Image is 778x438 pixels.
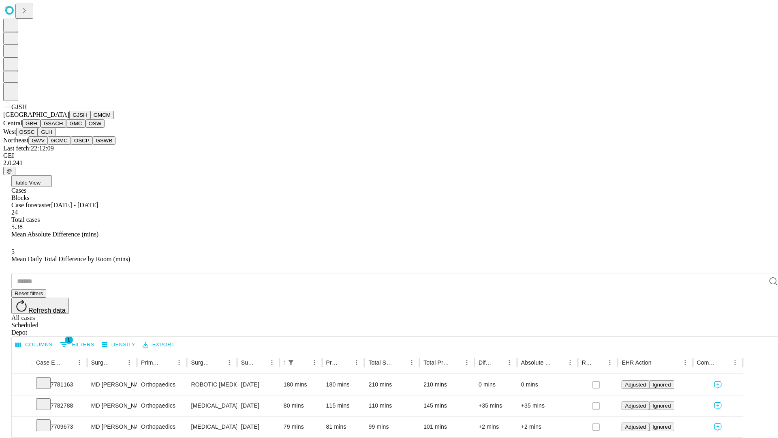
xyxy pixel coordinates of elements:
div: 115 mins [326,395,361,416]
span: Reset filters [15,290,43,296]
button: Sort [553,357,564,368]
div: Surgeon Name [91,359,111,366]
button: Sort [162,357,173,368]
span: 24 [11,209,18,216]
div: 180 mins [326,374,361,395]
span: Table View [15,180,41,186]
span: Ignored [652,424,671,430]
button: @ [3,167,15,175]
span: Refresh data [28,307,66,314]
div: [DATE] [241,417,276,437]
button: Menu [604,357,616,368]
button: Adjusted [622,423,649,431]
span: Mean Daily Total Difference by Room (mins) [11,255,130,262]
div: +2 mins [521,417,574,437]
div: [MEDICAL_DATA] WITH [MEDICAL_DATA] REPAIR [191,417,233,437]
button: Menu [351,357,362,368]
div: Primary Service [141,359,161,366]
button: Expand [16,378,28,392]
button: Refresh data [11,298,69,314]
div: Orthopaedics [141,395,183,416]
button: Menu [564,357,576,368]
button: GSACH [41,119,66,128]
div: 210 mins [423,374,470,395]
div: ROBOTIC [MEDICAL_DATA] KNEE TOTAL [191,374,233,395]
div: 1 active filter [285,357,297,368]
div: [DATE] [241,395,276,416]
button: GMC [66,119,85,128]
span: West [3,128,16,135]
span: 5 [11,248,15,255]
button: Menu [266,357,278,368]
div: 80 mins [284,395,318,416]
div: 7709673 [36,417,83,437]
button: GCMC [48,136,71,145]
button: Menu [173,357,185,368]
div: 0 mins [479,374,513,395]
span: Total cases [11,216,40,223]
span: Central [3,120,22,127]
button: Export [141,339,177,351]
button: Sort [652,357,664,368]
span: Adjusted [625,424,646,430]
button: Menu [74,357,85,368]
span: Last fetch: 22:12:09 [3,145,54,152]
button: Sort [112,357,124,368]
span: [DATE] - [DATE] [51,202,98,208]
button: Sort [212,357,224,368]
button: OSW [85,119,105,128]
span: [GEOGRAPHIC_DATA] [3,111,69,118]
button: Sort [395,357,406,368]
div: MD [PERSON_NAME] [PERSON_NAME] Md [91,417,133,437]
span: Northeast [3,137,28,144]
button: Reset filters [11,289,46,298]
button: Expand [16,399,28,413]
button: GSWB [93,136,116,145]
div: 2.0.241 [3,159,775,167]
button: Sort [718,357,729,368]
button: Ignored [649,423,674,431]
button: Sort [340,357,351,368]
span: Adjusted [625,403,646,409]
button: Show filters [58,338,96,351]
div: 7782788 [36,395,83,416]
div: [MEDICAL_DATA] [MEDICAL_DATA] [191,395,233,416]
div: 7781163 [36,374,83,395]
button: GLH [38,128,55,136]
div: Comments [697,359,717,366]
span: 1 [65,336,73,344]
button: Sort [450,357,461,368]
button: OSSC [16,128,38,136]
div: Total Predicted Duration [423,359,449,366]
span: GJSH [11,103,27,110]
button: Expand [16,420,28,434]
div: 145 mins [423,395,470,416]
button: Table View [11,175,52,187]
div: [DATE] [241,374,276,395]
div: +35 mins [521,395,574,416]
div: Surgery Name [191,359,211,366]
div: 101 mins [423,417,470,437]
button: OSCP [71,136,93,145]
button: Adjusted [622,380,649,389]
button: Sort [255,357,266,368]
div: Difference [479,359,492,366]
div: 81 mins [326,417,361,437]
span: 5.38 [11,223,23,230]
button: Select columns [13,339,55,351]
div: Orthopaedics [141,417,183,437]
button: Menu [124,357,135,368]
div: MD [PERSON_NAME] [PERSON_NAME] Md [91,395,133,416]
button: Show filters [285,357,297,368]
div: Absolute Difference [521,359,552,366]
button: Ignored [649,380,674,389]
div: 180 mins [284,374,318,395]
div: EHR Action [622,359,651,366]
button: GWV [28,136,48,145]
button: GMCM [90,111,114,119]
button: Adjusted [622,401,649,410]
button: Sort [492,357,504,368]
button: Menu [224,357,235,368]
button: Density [100,339,137,351]
button: Menu [406,357,417,368]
